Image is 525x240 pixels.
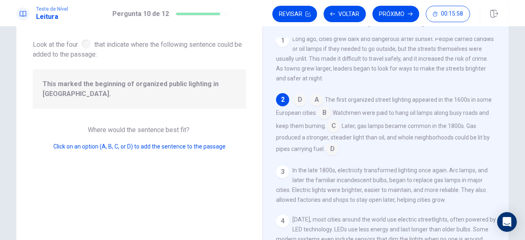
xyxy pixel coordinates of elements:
[372,6,419,22] button: Próximo
[276,93,289,106] div: 2
[276,34,289,47] div: 1
[276,110,489,129] span: Watchmen were paid to hang oil lamps along busy roads and keep them burning.
[33,38,246,59] span: Look at the four that indicate where the following sentence could be added to the passage:
[276,96,492,116] span: The first organized street lighting appeared in the 1600s in some European cities.
[293,93,306,106] span: D
[53,143,226,150] span: Click on an option (A, B, C, or D) to add the sentence to the passage
[310,93,323,106] span: A
[324,6,366,22] button: Voltar
[441,11,463,17] span: 00:15:58
[36,6,68,12] span: Teste de Nível
[43,79,236,99] span: This marked the beginning of organized public lighting in [GEOGRAPHIC_DATA].
[326,142,339,155] span: D
[276,215,289,228] div: 4
[276,165,289,178] div: 3
[327,119,340,133] span: C
[272,6,317,22] button: Revisar
[426,6,470,22] button: 00:15:58
[497,212,517,232] div: Open Intercom Messenger
[276,123,490,152] span: Later, gas lamps became common in the 1800s. Gas produced a stronger, steadier light than oil, an...
[88,126,191,134] span: Where would the sentence best fit?
[36,12,68,22] h1: Leitura
[276,36,494,82] span: Long ago, cities grew dark and dangerous after sunset. People carried candles or oil lamps if the...
[112,9,169,19] h1: Pergunta 10 de 12
[276,167,488,203] span: In the late 1800s, electricity transformed lighting once again. Arc lamps, and later the familiar...
[318,106,331,119] span: B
